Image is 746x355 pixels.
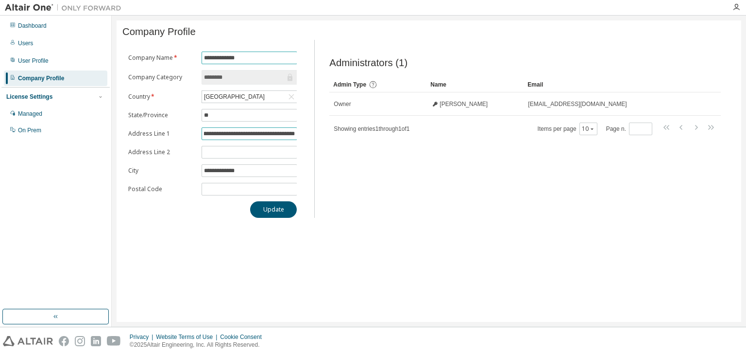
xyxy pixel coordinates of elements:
[128,130,196,138] label: Address Line 1
[333,81,366,88] span: Admin Type
[128,167,196,175] label: City
[122,26,196,37] span: Company Profile
[538,123,597,135] span: Items per page
[527,77,694,92] div: Email
[329,57,407,69] span: Administrators (1)
[202,91,297,103] div: [GEOGRAPHIC_DATA]
[334,125,409,132] span: Showing entries 1 through 1 of 1
[18,57,49,65] div: User Profile
[203,91,266,102] div: [GEOGRAPHIC_DATA]
[18,126,41,134] div: On Prem
[18,39,33,47] div: Users
[334,100,351,108] span: Owner
[18,74,64,82] div: Company Profile
[606,123,652,135] span: Page n.
[528,100,627,108] span: [EMAIL_ADDRESS][DOMAIN_NAME]
[18,22,47,30] div: Dashboard
[220,333,267,341] div: Cookie Consent
[128,185,196,193] label: Postal Code
[440,100,488,108] span: [PERSON_NAME]
[128,111,196,119] label: State/Province
[130,341,268,349] p: © 2025 Altair Engineering, Inc. All Rights Reserved.
[91,336,101,346] img: linkedin.svg
[430,77,520,92] div: Name
[5,3,126,13] img: Altair One
[128,148,196,156] label: Address Line 2
[107,336,121,346] img: youtube.svg
[75,336,85,346] img: instagram.svg
[3,336,53,346] img: altair_logo.svg
[128,93,196,101] label: Country
[18,110,42,118] div: Managed
[156,333,220,341] div: Website Terms of Use
[6,93,52,101] div: License Settings
[130,333,156,341] div: Privacy
[128,54,196,62] label: Company Name
[582,125,595,133] button: 10
[128,73,196,81] label: Company Category
[59,336,69,346] img: facebook.svg
[250,201,297,218] button: Update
